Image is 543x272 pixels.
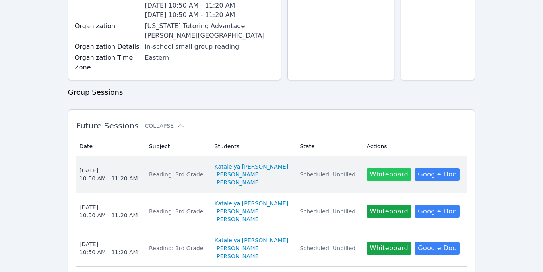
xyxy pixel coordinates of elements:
label: Organization Details [75,42,140,52]
a: Google Doc [415,205,459,218]
a: Kataleiya [PERSON_NAME] [215,163,289,170]
div: [DATE] 10:50 AM — 11:20 AM [80,240,138,256]
th: State [295,137,362,156]
a: [PERSON_NAME] [215,178,261,186]
div: in-school small group reading [145,42,274,52]
tr: [DATE]10:50 AM—11:20 AMReading: 3rd GradeKataleiya [PERSON_NAME][PERSON_NAME][PERSON_NAME]Schedul... [76,193,467,230]
button: Whiteboard [367,205,411,218]
a: Google Doc [415,168,459,181]
span: Scheduled | Unbilled [300,171,356,178]
li: [DATE] 10:50 AM - 11:20 AM [145,1,274,10]
button: Whiteboard [367,242,411,255]
tr: [DATE]10:50 AM—11:20 AMReading: 3rd GradeKataleiya [PERSON_NAME][PERSON_NAME][PERSON_NAME]Schedul... [76,156,467,193]
a: [PERSON_NAME] [215,252,261,260]
button: Whiteboard [367,168,411,181]
li: [DATE] 10:50 AM - 11:20 AM [145,10,274,20]
div: Reading: 3rd Grade [149,244,205,252]
button: Collapse [145,122,185,130]
label: Organization [75,21,140,31]
th: Date [76,137,144,156]
a: [PERSON_NAME] [215,207,261,215]
tr: [DATE]10:50 AM—11:20 AMReading: 3rd GradeKataleiya [PERSON_NAME][PERSON_NAME][PERSON_NAME]Schedul... [76,230,467,267]
div: [US_STATE] Tutoring Advantage: [PERSON_NAME][GEOGRAPHIC_DATA] [145,21,274,40]
th: Subject [144,137,210,156]
div: Reading: 3rd Grade [149,207,205,215]
a: Google Doc [415,242,459,255]
div: [DATE] 10:50 AM — 11:20 AM [80,203,138,219]
div: [DATE] 10:50 AM — 11:20 AM [80,167,138,182]
a: Kataleiya [PERSON_NAME] [215,236,289,244]
span: Future Sessions [76,121,139,130]
label: Organization Time Zone [75,53,140,72]
th: Students [210,137,295,156]
div: Eastern [145,53,274,63]
th: Actions [362,137,467,156]
a: [PERSON_NAME] [215,215,261,223]
a: [PERSON_NAME] [215,170,261,178]
a: [PERSON_NAME] [215,244,261,252]
h3: Group Sessions [68,87,475,98]
a: Kataleiya [PERSON_NAME] [215,199,289,207]
div: Reading: 3rd Grade [149,170,205,178]
span: Scheduled | Unbilled [300,245,356,251]
span: Scheduled | Unbilled [300,208,356,215]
